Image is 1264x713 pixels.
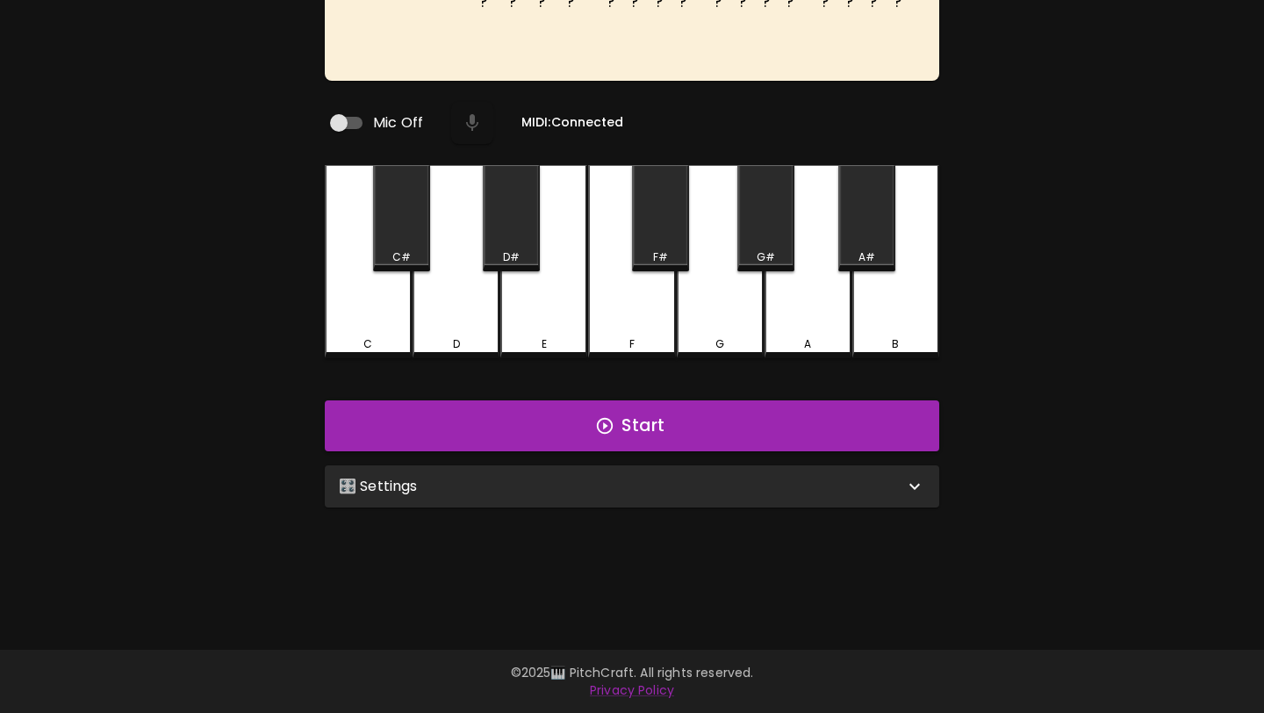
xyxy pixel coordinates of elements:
div: G# [757,249,775,265]
div: A [804,336,811,352]
p: © 2025 🎹 PitchCraft. All rights reserved. [126,664,1138,681]
div: C# [392,249,411,265]
div: E [542,336,547,352]
div: F# [653,249,668,265]
a: Privacy Policy [590,681,674,699]
button: Start [325,400,939,451]
div: C [363,336,372,352]
h6: MIDI: Connected [521,113,623,133]
div: 🎛️ Settings [325,465,939,508]
div: D [453,336,460,352]
div: F [629,336,635,352]
div: A# [858,249,875,265]
span: Mic Off [373,112,423,133]
p: 🎛️ Settings [339,476,418,497]
div: B [892,336,899,352]
div: G [715,336,724,352]
div: D# [503,249,520,265]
